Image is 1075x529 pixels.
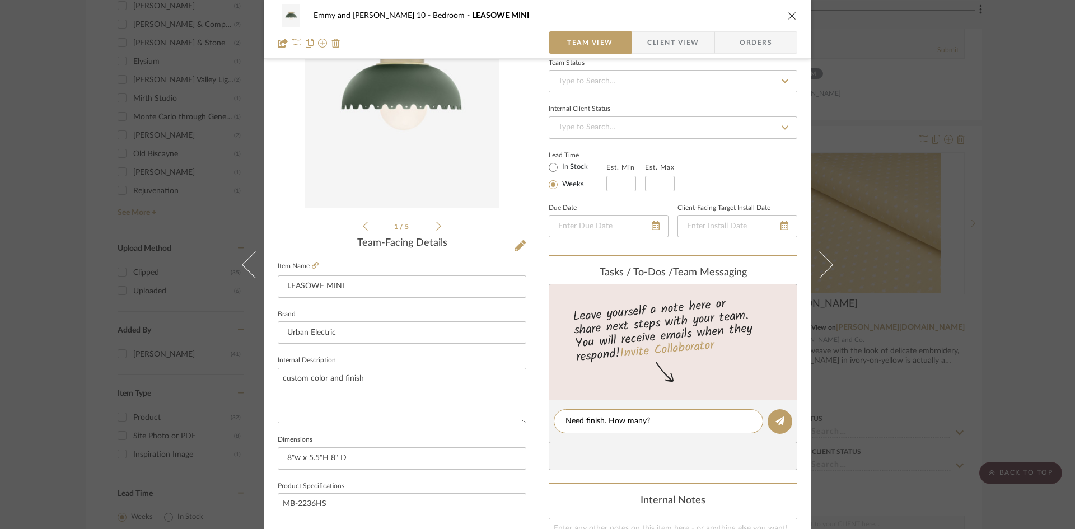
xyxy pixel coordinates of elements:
label: Product Specifications [278,484,344,489]
input: Type to Search… [549,116,797,139]
label: Internal Description [278,358,336,363]
input: Enter the dimensions of this item [278,447,526,470]
div: Internal Notes [549,495,797,507]
input: Enter Due Date [549,215,669,237]
label: Est. Min [606,163,635,171]
label: Dimensions [278,437,312,443]
label: Due Date [549,205,577,211]
span: Orders [727,31,784,54]
span: Emmy and [PERSON_NAME] 10 [314,12,433,20]
div: Leave yourself a note here or share next steps with your team. You will receive emails when they ... [548,292,799,367]
input: Enter Brand [278,321,526,344]
span: 5 [405,223,410,230]
img: ea53b2b9-1c37-40dd-b9be-3b1ef3d17f24_48x40.jpg [278,4,305,27]
a: Invite Collaborator [619,336,715,364]
span: Bedroom [433,12,472,20]
img: Remove from project [331,39,340,48]
label: Est. Max [645,163,675,171]
div: Team-Facing Details [278,237,526,250]
label: Client-Facing Target Install Date [677,205,770,211]
span: 1 [394,223,400,230]
div: team Messaging [549,267,797,279]
button: close [787,11,797,21]
div: Internal Client Status [549,106,610,112]
span: / [400,223,405,230]
span: Team View [567,31,613,54]
label: Lead Time [549,150,606,160]
div: Team Status [549,60,585,66]
span: LEASOWE MINI [472,12,529,20]
input: Enter Item Name [278,275,526,298]
input: Enter Install Date [677,215,797,237]
label: Weeks [560,180,584,190]
label: In Stock [560,162,588,172]
mat-radio-group: Select item type [549,160,606,191]
label: Item Name [278,261,319,271]
input: Type to Search… [549,70,797,92]
span: Tasks / To-Dos / [600,268,673,278]
label: Brand [278,312,296,317]
span: Client View [647,31,699,54]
